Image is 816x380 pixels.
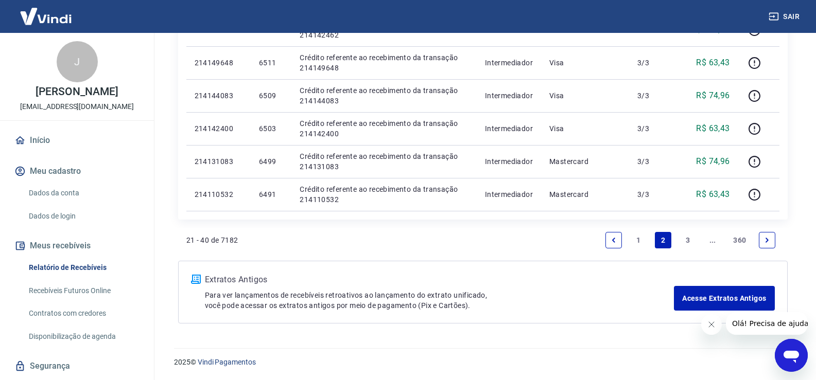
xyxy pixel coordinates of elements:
[36,86,118,97] p: [PERSON_NAME]
[704,232,721,248] a: Jump forward
[601,228,779,252] ul: Pagination
[637,58,668,68] p: 3/3
[12,129,142,152] a: Início
[485,156,533,167] p: Intermediador
[549,189,621,200] p: Mastercard
[696,155,730,168] p: R$ 74,96
[300,52,468,73] p: Crédito referente ao recebimento da transação 214149648
[630,232,647,248] a: Page 1
[259,123,283,134] p: 6503
[25,183,142,204] a: Dados da conta
[759,232,775,248] a: Next page
[25,280,142,301] a: Recebíveis Futuros Online
[637,156,668,167] p: 3/3
[605,232,622,248] a: Previous page
[696,122,730,135] p: R$ 63,43
[12,160,142,183] button: Meu cadastro
[25,303,142,324] a: Contratos com credores
[485,58,533,68] p: Intermediador
[549,123,621,134] p: Visa
[205,274,674,286] p: Extratos Antigos
[12,234,142,257] button: Meus recebíveis
[300,184,468,205] p: Crédito referente ao recebimento da transação 214110532
[25,257,142,278] a: Relatório de Recebíveis
[195,156,242,167] p: 214131083
[174,357,791,368] p: 2025 ©
[195,58,242,68] p: 214149648
[259,91,283,101] p: 6509
[549,156,621,167] p: Mastercard
[775,339,808,372] iframe: Botão para abrir a janela de mensagens
[259,156,283,167] p: 6499
[549,91,621,101] p: Visa
[701,314,722,335] iframe: Fechar mensagem
[680,232,696,248] a: Page 3
[485,123,533,134] p: Intermediador
[726,312,808,335] iframe: Mensagem da empresa
[25,326,142,347] a: Disponibilização de agenda
[637,91,668,101] p: 3/3
[12,1,79,32] img: Vindi
[549,58,621,68] p: Visa
[637,189,668,200] p: 3/3
[259,189,283,200] p: 6491
[696,89,730,102] p: R$ 74,96
[25,206,142,227] a: Dados de login
[300,118,468,139] p: Crédito referente ao recebimento da transação 214142400
[767,7,804,26] button: Sair
[259,58,283,68] p: 6511
[12,355,142,377] a: Segurança
[729,232,750,248] a: Page 360
[655,232,671,248] a: Page 2 is your current page
[485,189,533,200] p: Intermediador
[191,275,201,284] img: ícone
[198,358,256,366] a: Vindi Pagamentos
[6,7,86,15] span: Olá! Precisa de ajuda?
[195,189,242,200] p: 214110532
[205,290,674,311] p: Para ver lançamentos de recebíveis retroativos ao lançamento do extrato unificado, você pode aces...
[195,91,242,101] p: 214144083
[696,57,730,69] p: R$ 63,43
[674,286,774,311] a: Acesse Extratos Antigos
[637,123,668,134] p: 3/3
[20,101,134,112] p: [EMAIL_ADDRESS][DOMAIN_NAME]
[57,41,98,82] div: J
[300,151,468,172] p: Crédito referente ao recebimento da transação 214131083
[186,235,238,245] p: 21 - 40 de 7182
[195,123,242,134] p: 214142400
[300,85,468,106] p: Crédito referente ao recebimento da transação 214144083
[696,188,730,201] p: R$ 63,43
[485,91,533,101] p: Intermediador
